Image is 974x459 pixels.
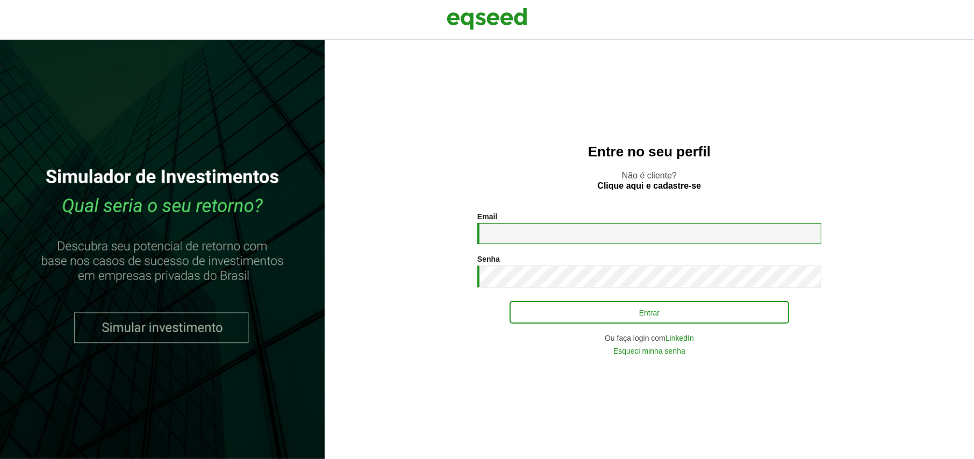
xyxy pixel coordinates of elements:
label: Email [477,213,497,220]
a: Esqueci minha senha [613,347,685,355]
button: Entrar [510,301,789,324]
div: Ou faça login com [477,334,821,342]
a: LinkedIn [665,334,694,342]
label: Senha [477,255,500,263]
a: Clique aqui e cadastre-se [598,182,701,190]
img: EqSeed Logo [447,5,527,32]
p: Não é cliente? [346,170,952,191]
h2: Entre no seu perfil [346,144,952,160]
